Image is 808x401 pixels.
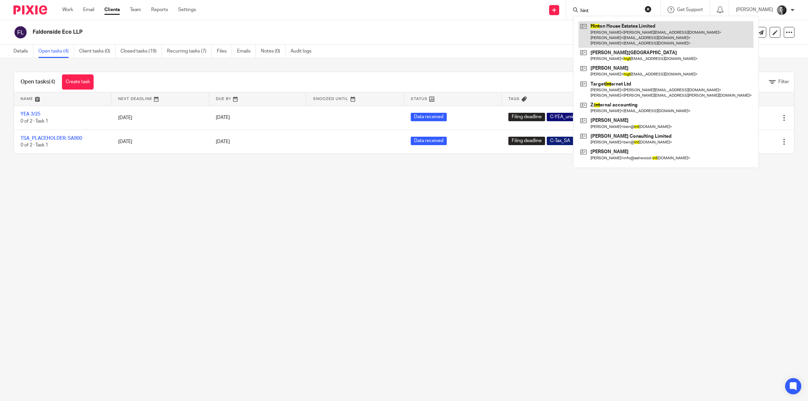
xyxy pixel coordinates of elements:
[13,25,28,39] img: svg%3E
[38,45,74,58] a: Open tasks (4)
[49,79,55,85] span: (4)
[21,136,82,141] a: TSA_PLACEHOLDER: SA800
[62,74,94,90] a: Create task
[33,29,569,36] h2: Faldonside Eco LLP
[261,45,285,58] a: Notes (0)
[778,79,789,84] span: Filter
[79,45,115,58] a: Client tasks (0)
[736,6,773,13] p: [PERSON_NAME]
[62,6,73,13] a: Work
[151,6,168,13] a: Reports
[83,6,94,13] a: Email
[291,45,316,58] a: Audit logs
[776,5,787,15] img: DSC_9061-3.jpg
[216,139,230,144] span: [DATE]
[217,45,232,58] a: Files
[21,143,48,147] span: 0 of 2 · Task 1
[121,45,162,58] a: Closed tasks (19)
[13,45,33,58] a: Details
[547,113,581,121] span: C-YEA_uninc
[547,137,573,145] span: C-Tax_SA
[167,45,212,58] a: Recurring tasks (7)
[508,97,520,101] span: Tags
[130,6,141,13] a: Team
[21,119,48,124] span: 0 of 2 · Task 1
[411,113,447,121] span: Data received
[411,137,447,145] span: Data received
[216,115,230,120] span: [DATE]
[313,97,348,101] span: Snoozed Until
[178,6,196,13] a: Settings
[111,130,209,154] td: [DATE]
[111,106,209,130] td: [DATE]
[411,97,428,101] span: Status
[21,78,55,86] h1: Open tasks
[21,112,40,116] a: YEA 3/25
[508,137,545,145] span: Filing deadline
[645,6,651,12] button: Clear
[508,113,545,121] span: Filing deadline
[104,6,120,13] a: Clients
[237,45,256,58] a: Emails
[677,7,703,12] span: Get Support
[580,8,640,14] input: Search
[13,5,47,14] img: Pixie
